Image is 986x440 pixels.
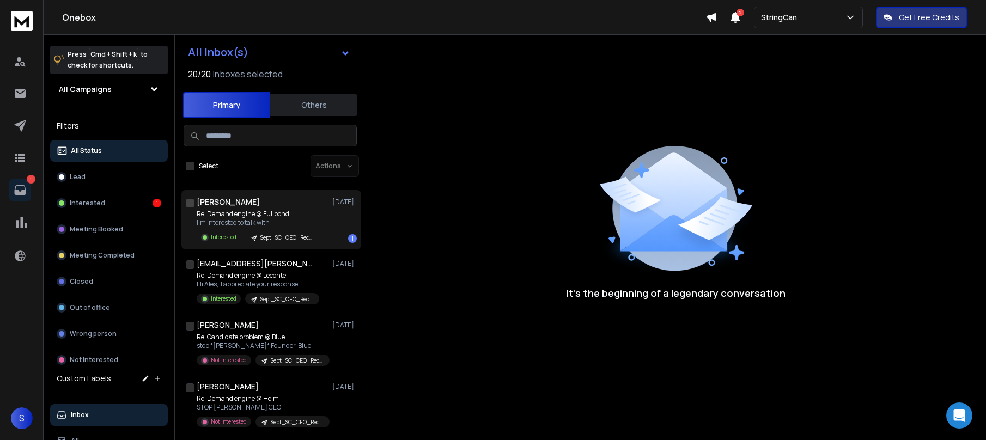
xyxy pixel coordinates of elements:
[50,349,168,371] button: Not Interested
[197,197,260,207] h1: [PERSON_NAME]
[71,411,89,419] p: Inbox
[213,68,283,81] h3: Inboxes selected
[876,7,967,28] button: Get Free Credits
[50,218,168,240] button: Meeting Booked
[197,341,327,350] p: stop *[PERSON_NAME]* Founder, Blue
[27,175,35,184] p: 1
[271,418,323,426] p: Sept_SC_CEO_Recruitment Agency_B2B_$2M+_USA
[50,323,168,345] button: Wrong person
[211,418,247,426] p: Not Interested
[70,329,117,338] p: Wrong person
[179,41,359,63] button: All Inbox(s)
[199,162,218,170] label: Select
[197,320,259,331] h1: [PERSON_NAME]
[50,78,168,100] button: All Campaigns
[197,280,319,289] p: Hi Ales, I appreciate your response
[211,233,236,241] p: Interested
[183,92,270,118] button: Primary
[57,373,111,384] h3: Custom Labels
[70,277,93,286] p: Closed
[197,333,327,341] p: Re: Candidate problem @ Blue
[11,407,33,429] button: S
[50,404,168,426] button: Inbox
[271,357,323,365] p: Sept_SC_CEO_Recruitment Agency_B2B_$2M+_USA
[188,68,211,81] span: 20 / 20
[946,402,972,429] div: Open Intercom Messenger
[70,173,86,181] p: Lead
[348,234,357,243] div: 1
[761,12,801,23] p: StringCan
[50,297,168,319] button: Out of office
[70,225,123,234] p: Meeting Booked
[270,93,357,117] button: Others
[332,259,357,268] p: [DATE]
[197,394,327,403] p: Re: Demand engine @ Helm
[68,49,148,71] p: Press to check for shortcuts.
[332,382,357,391] p: [DATE]
[332,321,357,329] p: [DATE]
[197,210,319,218] p: Re: Demand engine @ Fullpond
[9,179,31,201] a: 1
[211,295,236,303] p: Interested
[89,48,138,60] span: Cmd + Shift + k
[197,403,327,412] p: STOP [PERSON_NAME] CEO
[50,271,168,292] button: Closed
[59,84,112,95] h1: All Campaigns
[70,251,135,260] p: Meeting Completed
[50,192,168,214] button: Interested1
[62,11,706,24] h1: Onebox
[71,146,102,155] p: All Status
[567,285,786,301] p: It’s the beginning of a legendary conversation
[197,271,319,280] p: Re: Demand engine @ Leconte
[70,356,118,364] p: Not Interested
[332,198,357,206] p: [DATE]
[260,295,313,303] p: Sept_SC_CEO_Recruitment Agency_B2B_$2M+_USA
[197,381,259,392] h1: [PERSON_NAME]
[50,140,168,162] button: All Status
[70,303,110,312] p: Out of office
[70,199,105,207] p: Interested
[197,258,317,269] h1: [EMAIL_ADDRESS][PERSON_NAME][PERSON_NAME][DOMAIN_NAME]
[197,218,319,227] p: I’m interested to talk with
[899,12,959,23] p: Get Free Credits
[50,245,168,266] button: Meeting Completed
[188,47,248,58] h1: All Inbox(s)
[737,9,744,16] span: 2
[260,234,313,242] p: Sept_SC_CEO_Recruitment Agency_B2B_$2M+_USA
[11,11,33,31] img: logo
[50,118,168,133] h3: Filters
[211,356,247,364] p: Not Interested
[50,166,168,188] button: Lead
[153,199,161,207] div: 1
